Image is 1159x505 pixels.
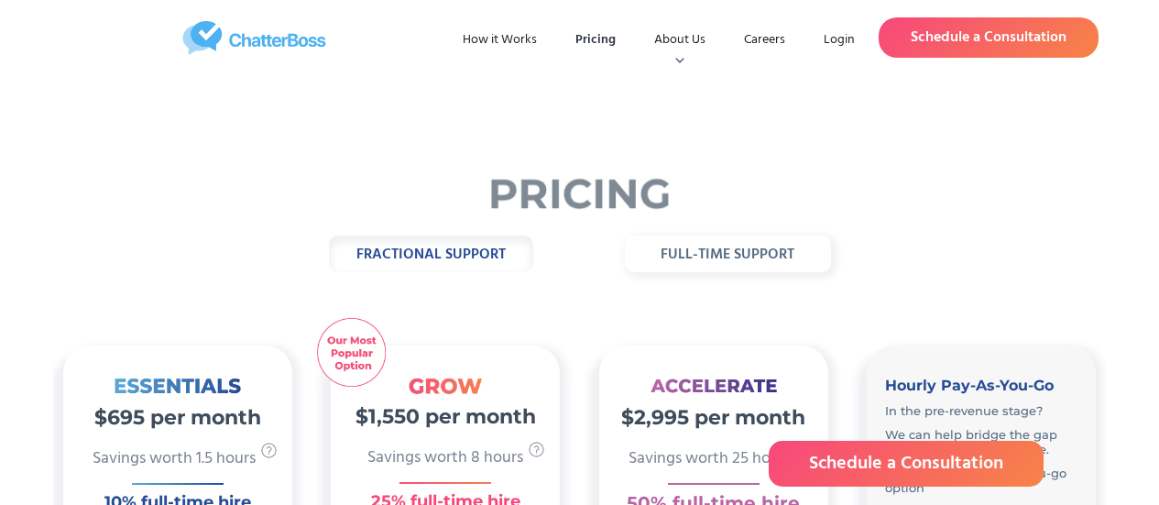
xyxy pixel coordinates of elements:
h2: $1,550 per month [331,393,560,432]
div: About Us [654,31,705,49]
div: About Us [640,24,720,57]
a: Pricing [561,24,630,57]
a: Schedule a Consultation [879,17,1099,58]
a: Careers [729,24,800,57]
p: Savings worth 25 hours [629,451,796,474]
h2: $2,995 per month [599,394,828,433]
a: home [60,21,448,55]
h2: $695 per month [63,394,292,433]
p: In the pre-revenue stage? [885,403,1077,418]
a: Schedule a Consultation [769,441,1044,487]
strong: fractional support [356,243,506,267]
a: How it Works [448,24,552,57]
p: Savings worth 8 hours [367,450,528,473]
p: Savings worth 1.5 hours [93,451,260,474]
h3: Hourly Pay-As-You-Go [885,373,1077,399]
a: Login [809,24,869,57]
p: We can help bridge the gap between idea and income. [885,427,1077,456]
strong: full-time support [661,243,794,267]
